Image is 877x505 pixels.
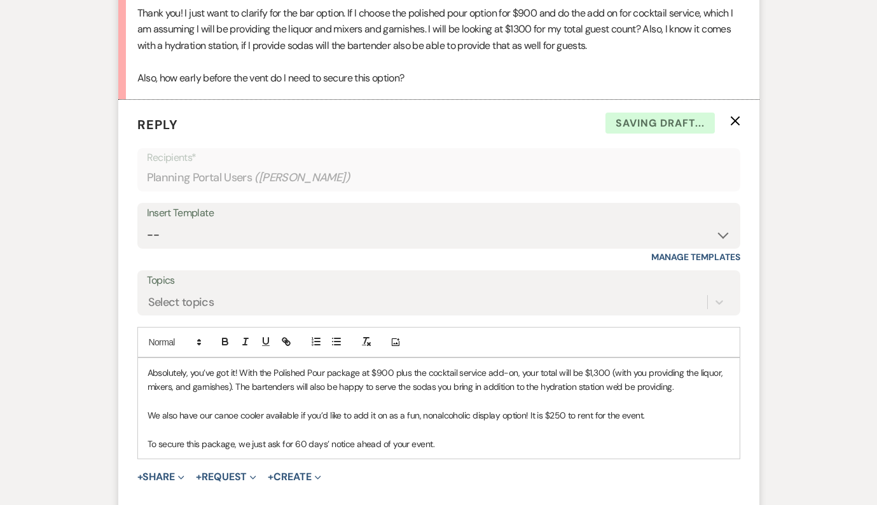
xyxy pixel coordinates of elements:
div: Insert Template [147,204,731,223]
p: Thank you! I just want to clarify for the bar option. If I choose the polished pour option for $9... [137,5,740,54]
span: + [268,472,273,482]
button: Share [137,472,185,482]
button: Create [268,472,321,482]
span: Reply [137,116,178,133]
p: Recipients* [147,149,731,166]
p: To secure this package, we just ask for 60 days’ notice ahead of your event. [148,437,730,451]
div: Select topics [148,294,214,311]
p: Also, how early before the vent do I need to secure this option? [137,70,740,86]
span: + [137,472,143,482]
label: Topics [147,272,731,290]
a: Manage Templates [651,251,740,263]
span: ( [PERSON_NAME] ) [254,169,350,186]
span: + [196,472,202,482]
p: We also have our canoe cooler available if you’d like to add it on as a fun, nonalcoholic display... [148,408,730,422]
p: Absolutely, you’ve got it! With the Polished Pour package at $900 plus the cocktail service add-o... [148,366,730,394]
span: Saving draft... [605,113,715,134]
div: Planning Portal Users [147,165,731,190]
button: Request [196,472,256,482]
